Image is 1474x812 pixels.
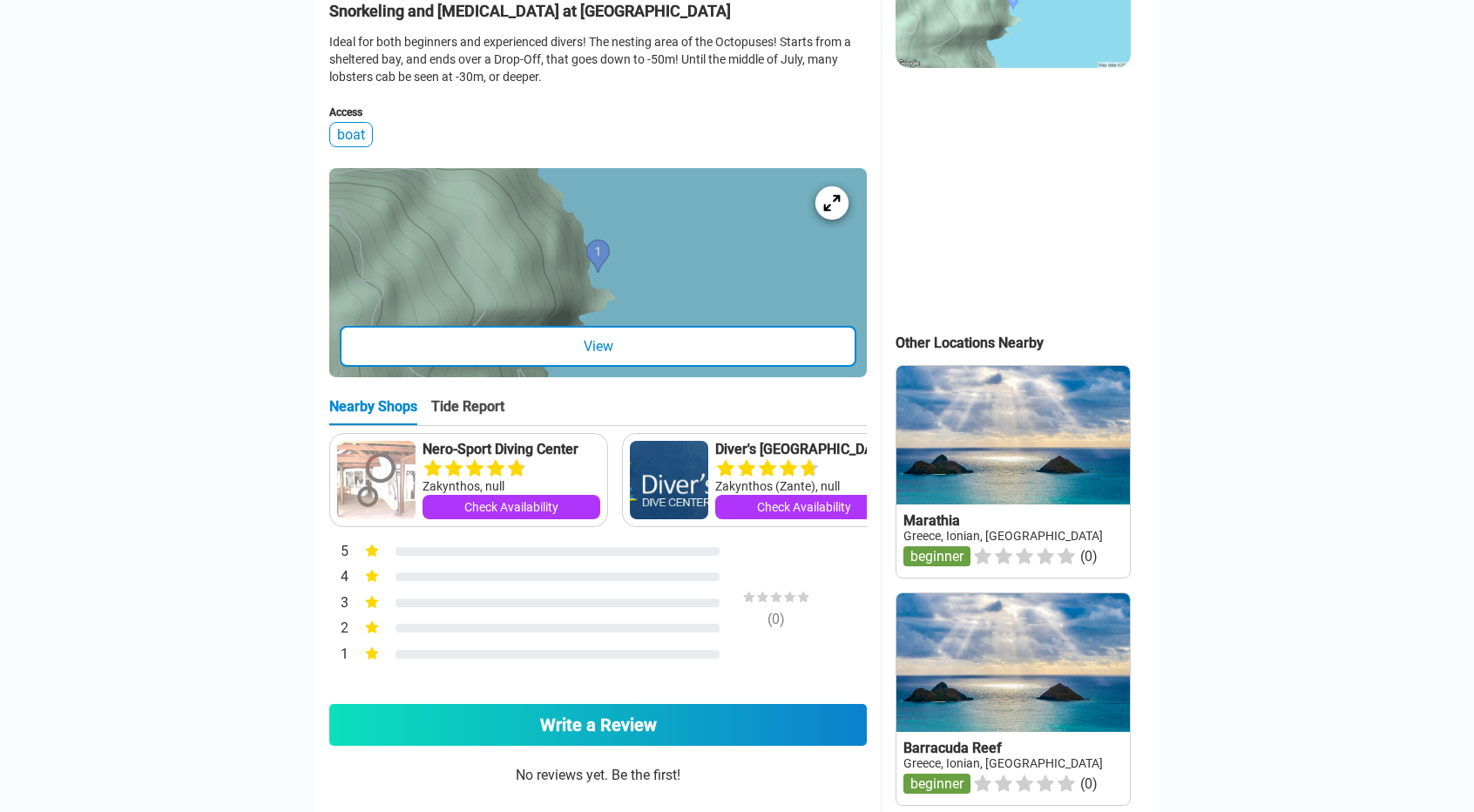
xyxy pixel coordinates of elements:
[715,495,893,519] a: Check Availability
[423,441,600,458] a: Nero-Sport Diving Center
[423,477,600,495] div: Zakynthos, null
[329,106,867,118] div: Access
[329,168,867,377] a: entry mapView
[715,477,893,495] div: Zakynthos (Zante), null
[423,495,600,519] a: Check Availability
[329,644,348,667] div: 1
[715,441,893,458] a: Diver's [GEOGRAPHIC_DATA]
[329,541,348,564] div: 5
[630,441,708,519] img: Diver's Paradise Dive Center
[329,704,867,746] a: Write a Review
[329,592,348,615] div: 3
[329,398,417,425] div: Nearby Shops
[329,566,348,589] div: 4
[431,398,504,425] div: Tide Report
[896,335,1159,351] div: Other Locations Nearby
[711,611,842,627] div: ( 0 )
[329,33,867,85] div: Ideal for both beginners and experienced divers! The nesting area of the Octopuses! Starts from a...
[340,326,856,367] div: View
[329,618,348,640] div: 2
[329,122,373,147] div: boat
[896,85,1129,303] iframe: Advertisement
[337,441,416,519] img: Nero-Sport Diving Center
